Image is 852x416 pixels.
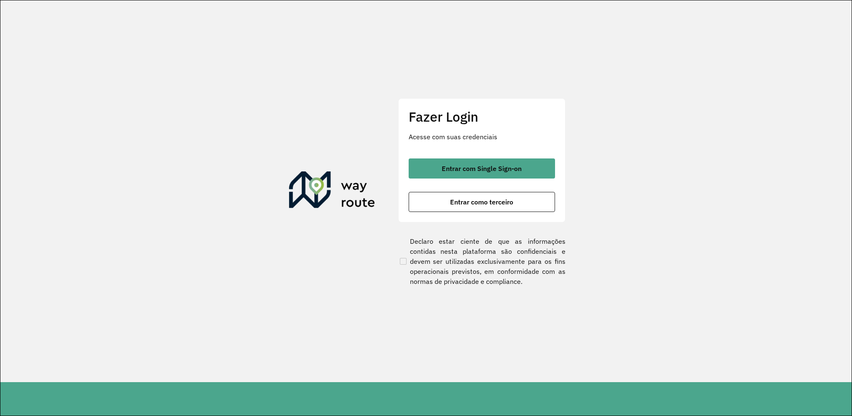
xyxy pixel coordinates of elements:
label: Declaro estar ciente de que as informações contidas nesta plataforma são confidenciais e devem se... [398,236,565,286]
span: Entrar como terceiro [450,199,513,205]
h2: Fazer Login [409,109,555,125]
button: button [409,192,555,212]
p: Acesse com suas credenciais [409,132,555,142]
button: button [409,158,555,179]
img: Roteirizador AmbevTech [289,171,375,212]
span: Entrar com Single Sign-on [442,165,522,172]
